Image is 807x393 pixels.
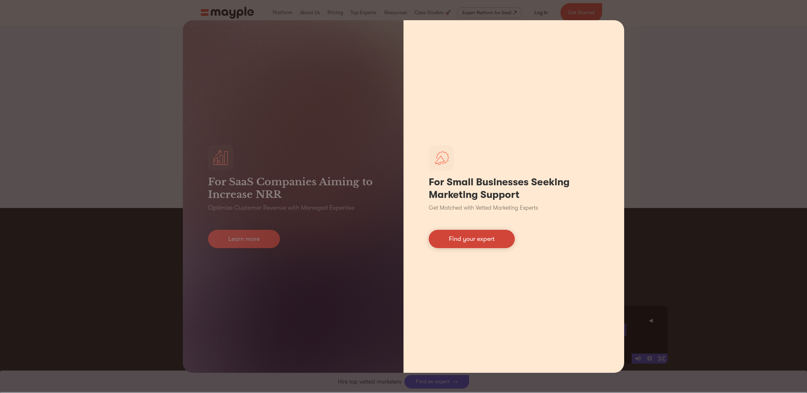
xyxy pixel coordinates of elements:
p: Get Matched with Vetted Marketing Experts [429,204,538,212]
a: Find your expert [429,230,515,248]
p: Optimize Customer Revenue with Managed Expertise [208,203,354,212]
h1: For Small Businesses Seeking Marketing Support [429,176,599,201]
a: Learn more [208,230,280,248]
h3: For SaaS Companies Aiming to Increase NRR [208,176,378,201]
